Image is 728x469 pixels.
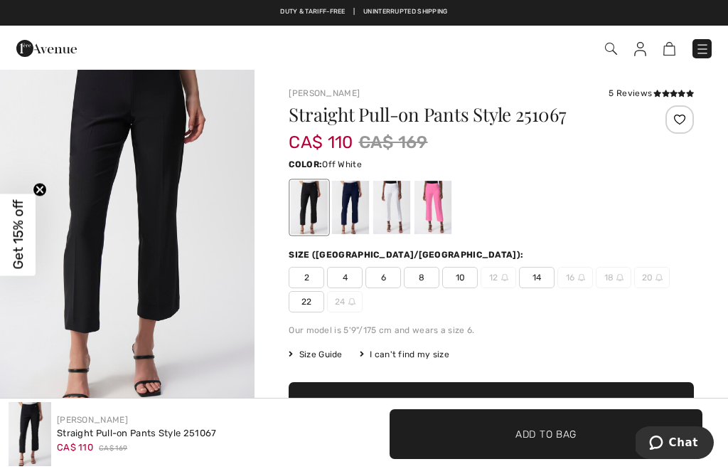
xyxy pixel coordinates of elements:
[609,87,694,100] div: 5 Reviews
[636,426,714,462] iframe: Opens a widget where you can chat to one of our agents
[289,88,360,98] a: [PERSON_NAME]
[289,248,526,261] div: Size ([GEOGRAPHIC_DATA]/[GEOGRAPHIC_DATA]):
[327,267,363,288] span: 4
[327,291,363,312] span: 24
[578,274,585,281] img: ring-m.svg
[390,409,702,459] button: Add to Bag
[373,181,410,234] div: Off White
[289,382,694,432] button: Add to Bag
[695,42,710,56] img: Menu
[365,267,401,288] span: 6
[99,443,127,454] span: CA$ 169
[519,267,555,288] span: 14
[414,181,451,234] div: Bubble gum
[501,274,508,281] img: ring-m.svg
[359,130,428,155] span: CA$ 169
[289,159,322,169] span: Color:
[616,274,623,281] img: ring-m.svg
[442,267,478,288] span: 10
[291,181,328,234] div: Black
[634,267,670,288] span: 20
[332,181,369,234] div: Midnight Blue
[596,267,631,288] span: 18
[289,267,324,288] span: 2
[360,348,449,361] div: I can't find my size
[9,402,51,466] img: Straight Pull-On Pants Style 251067
[289,324,694,337] div: Our model is 5'9"/175 cm and wears a size 6.
[655,274,663,281] img: ring-m.svg
[605,43,617,55] img: Search
[634,42,646,56] img: My Info
[322,159,362,169] span: Off White
[57,426,217,441] div: Straight Pull-on Pants Style 251067
[289,105,626,124] h1: Straight Pull-on Pants Style 251067
[404,267,439,288] span: 8
[557,267,593,288] span: 16
[348,298,355,305] img: ring-m.svg
[57,442,93,453] span: CA$ 110
[663,42,675,56] img: Shopping Bag
[289,291,324,312] span: 22
[16,41,77,54] a: 1ère Avenue
[515,426,577,441] span: Add to Bag
[481,267,516,288] span: 12
[33,182,47,196] button: Close teaser
[10,200,26,270] span: Get 15% off
[57,415,128,425] a: [PERSON_NAME]
[289,118,353,152] span: CA$ 110
[16,34,77,63] img: 1ère Avenue
[289,348,342,361] span: Size Guide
